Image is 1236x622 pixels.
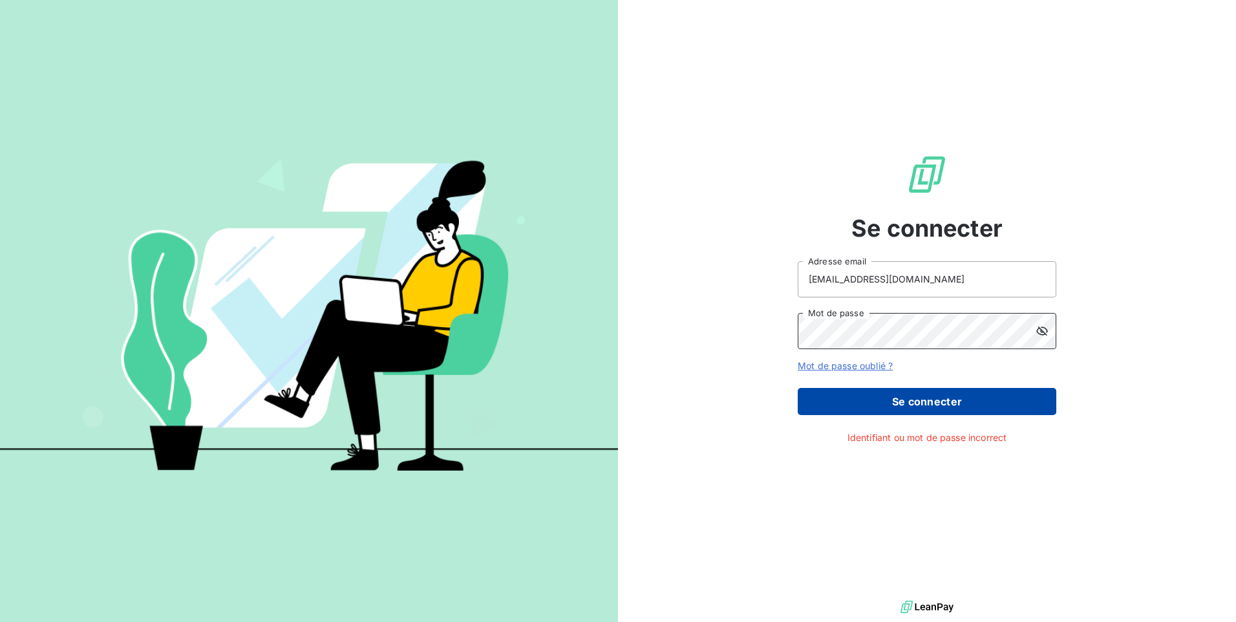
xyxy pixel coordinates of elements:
[906,154,948,195] img: Logo LeanPay
[798,261,1056,297] input: placeholder
[798,360,893,371] a: Mot de passe oublié ?
[851,211,1003,246] span: Se connecter
[798,388,1056,415] button: Se connecter
[900,597,954,617] img: logo
[847,431,1007,444] span: Identifiant ou mot de passe incorrect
